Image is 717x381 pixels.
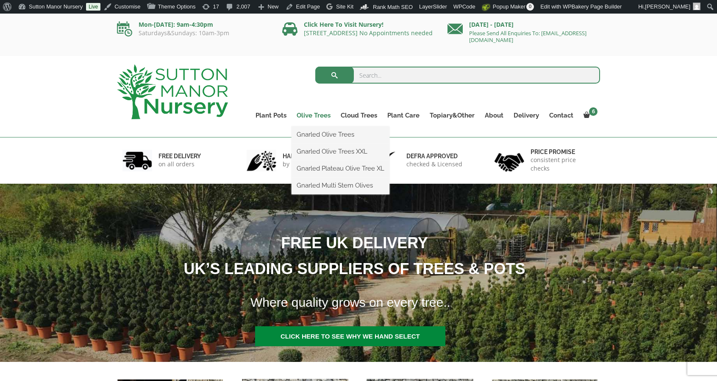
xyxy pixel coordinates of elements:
[531,156,595,173] p: consistent price checks
[509,109,544,121] a: Delivery
[495,148,524,174] img: 4.jpg
[336,3,353,10] span: Site Kit
[406,152,462,160] h6: Defra approved
[304,29,433,37] a: [STREET_ADDRESS] No Appointments needed
[283,152,329,160] h6: hand picked
[292,162,389,175] a: Gnarled Plateau Olive Tree XL
[117,30,270,36] p: Saturdays&Sundays: 10am-3pm
[469,29,586,44] a: Please Send All Enquiries To: [EMAIL_ADDRESS][DOMAIN_NAME]
[158,152,201,160] h6: FREE DELIVERY
[589,107,597,116] span: 6
[544,109,578,121] a: Contact
[526,3,534,11] span: 0
[304,20,384,28] a: Click Here To Visit Nursery!
[645,3,690,10] span: [PERSON_NAME]
[382,109,425,121] a: Plant Care
[292,128,389,141] a: Gnarled Olive Trees
[240,290,656,315] h1: Where quality grows on every tree..
[425,109,480,121] a: Topiary&Other
[292,179,389,192] a: Gnarled Multi Stem Olives
[292,109,336,121] a: Olive Trees
[122,150,152,171] img: 1.jpg
[158,160,201,168] p: on all orders
[578,109,600,121] a: 6
[283,160,329,168] p: by professionals
[43,230,656,282] h1: FREE UK DELIVERY UK’S LEADING SUPPLIERS OF TREES & POTS
[250,109,292,121] a: Plant Pots
[315,67,600,84] input: Search...
[117,64,228,119] img: logo
[480,109,509,121] a: About
[86,3,100,11] a: Live
[292,145,389,158] a: Gnarled Olive Trees XXL
[117,20,270,30] p: Mon-[DATE]: 9am-4:30pm
[247,150,276,171] img: 2.jpg
[373,4,413,10] span: Rank Math SEO
[336,109,382,121] a: Cloud Trees
[406,160,462,168] p: checked & Licensed
[531,148,595,156] h6: Price promise
[447,20,600,30] p: [DATE] - [DATE]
